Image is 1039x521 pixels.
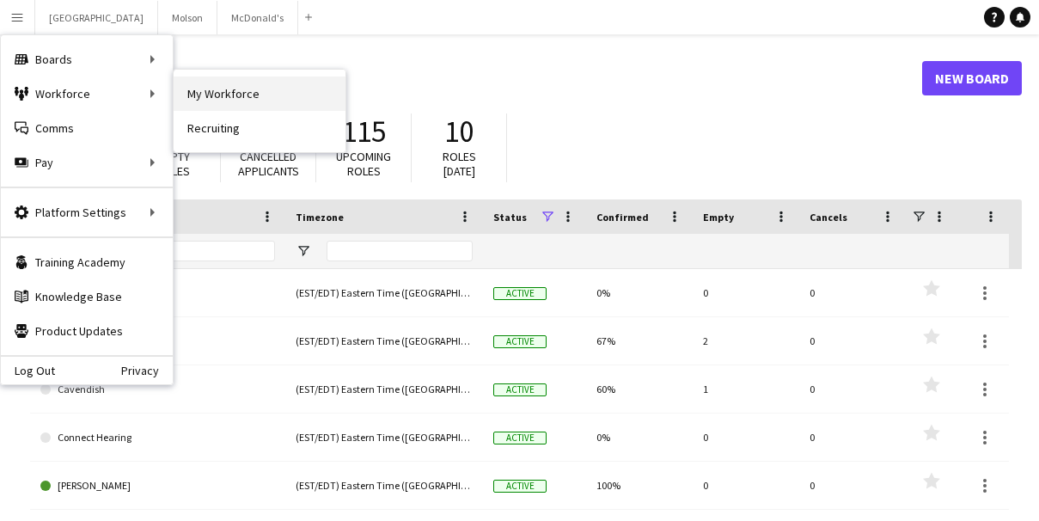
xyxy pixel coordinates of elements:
[443,149,476,179] span: Roles [DATE]
[296,243,311,259] button: Open Filter Menu
[238,149,299,179] span: Cancelled applicants
[922,61,1022,95] a: New Board
[40,414,275,462] a: Connect Hearing
[285,462,483,509] div: (EST/EDT) Eastern Time ([GEOGRAPHIC_DATA] & [GEOGRAPHIC_DATA])
[493,335,547,348] span: Active
[30,65,922,91] h1: Boards
[693,269,799,316] div: 0
[693,462,799,509] div: 0
[799,269,906,316] div: 0
[810,211,847,224] span: Cancels
[586,414,693,461] div: 0%
[493,383,547,396] span: Active
[121,364,173,377] a: Privacy
[596,211,649,224] span: Confirmed
[586,269,693,316] div: 0%
[296,211,344,224] span: Timezone
[586,462,693,509] div: 100%
[158,1,217,34] button: Molson
[444,113,474,150] span: 10
[693,365,799,413] div: 1
[174,77,345,111] a: My Workforce
[1,111,173,145] a: Comms
[174,111,345,145] a: Recruiting
[342,113,386,150] span: 115
[1,195,173,230] div: Platform Settings
[40,365,275,414] a: Cavendish
[493,480,547,493] span: Active
[799,317,906,365] div: 0
[493,432,547,444] span: Active
[799,462,906,509] div: 0
[285,365,483,413] div: (EST/EDT) Eastern Time ([GEOGRAPHIC_DATA] & [GEOGRAPHIC_DATA])
[799,365,906,413] div: 0
[493,211,527,224] span: Status
[703,211,734,224] span: Empty
[586,365,693,413] div: 60%
[1,77,173,111] div: Workforce
[799,414,906,461] div: 0
[40,462,275,510] a: [PERSON_NAME]
[285,269,483,316] div: (EST/EDT) Eastern Time ([GEOGRAPHIC_DATA] & [GEOGRAPHIC_DATA])
[35,1,158,34] button: [GEOGRAPHIC_DATA]
[327,241,473,261] input: Timezone Filter Input
[285,414,483,461] div: (EST/EDT) Eastern Time ([GEOGRAPHIC_DATA] & [GEOGRAPHIC_DATA])
[693,414,799,461] div: 0
[493,287,547,300] span: Active
[586,317,693,365] div: 67%
[1,245,173,279] a: Training Academy
[1,42,173,77] div: Boards
[336,149,391,179] span: Upcoming roles
[1,364,55,377] a: Log Out
[217,1,298,34] button: McDonald's
[285,317,483,365] div: (EST/EDT) Eastern Time ([GEOGRAPHIC_DATA] & [GEOGRAPHIC_DATA])
[693,317,799,365] div: 2
[1,145,173,180] div: Pay
[1,314,173,348] a: Product Updates
[1,279,173,314] a: Knowledge Base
